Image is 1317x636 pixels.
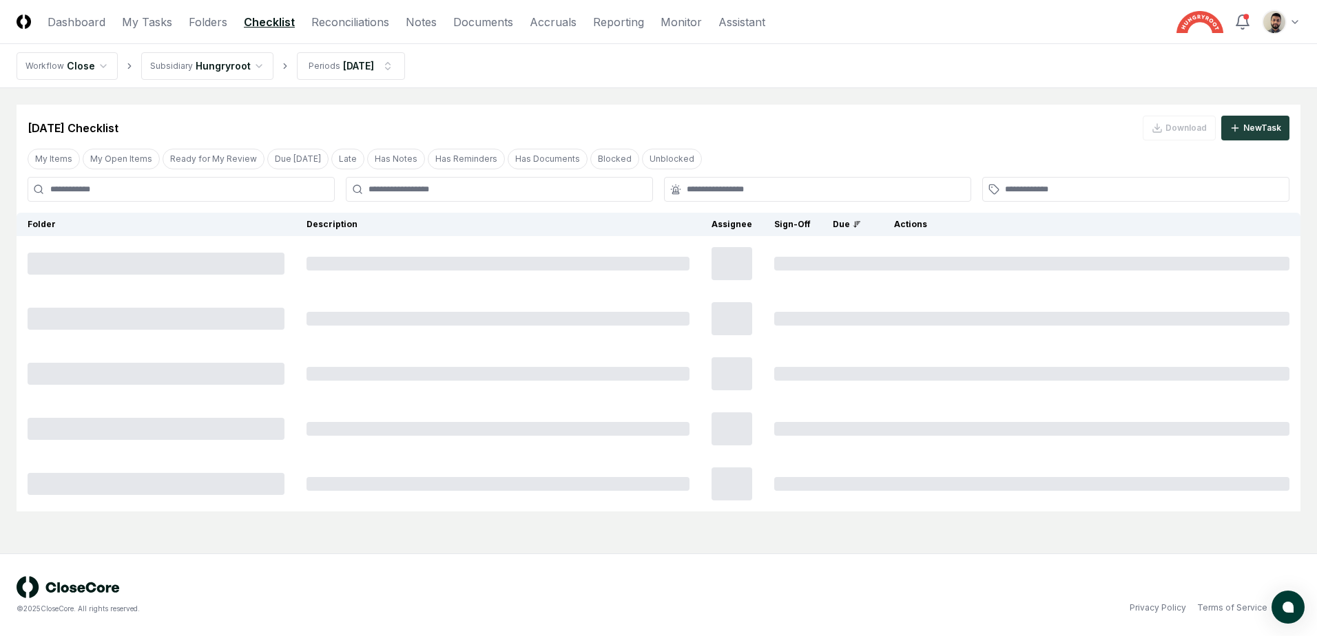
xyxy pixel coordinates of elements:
a: Checklist [244,14,295,30]
button: Has Documents [508,149,588,169]
div: [DATE] Checklist [28,120,118,136]
div: Subsidiary [150,60,193,72]
th: Assignee [701,213,763,236]
button: Late [331,149,364,169]
button: My Items [28,149,80,169]
th: Description [295,213,701,236]
img: logo [17,576,120,598]
button: My Open Items [83,149,160,169]
img: Logo [17,14,31,29]
div: © 2025 CloseCore. All rights reserved. [17,604,658,614]
button: atlas-launcher [1272,591,1305,624]
a: Monitor [661,14,702,30]
div: Actions [883,218,1289,231]
button: Ready for My Review [163,149,265,169]
a: Reporting [593,14,644,30]
div: Due [833,218,861,231]
img: Hungryroot logo [1176,11,1223,33]
a: Terms of Service [1197,602,1267,614]
button: Unblocked [642,149,702,169]
a: Reconciliations [311,14,389,30]
nav: breadcrumb [17,52,405,80]
button: Blocked [590,149,639,169]
img: d09822cc-9b6d-4858-8d66-9570c114c672_214030b4-299a-48fd-ad93-fc7c7aef54c6.png [1263,11,1285,33]
button: Has Notes [367,149,425,169]
div: [DATE] [343,59,374,73]
div: New Task [1243,122,1281,134]
button: Periods[DATE] [297,52,405,80]
a: Dashboard [48,14,105,30]
button: Due Today [267,149,329,169]
button: Has Reminders [428,149,505,169]
a: My Tasks [122,14,172,30]
th: Folder [17,213,295,236]
button: NewTask [1221,116,1289,140]
a: Folders [189,14,227,30]
th: Sign-Off [763,213,822,236]
div: Periods [309,60,340,72]
div: Workflow [25,60,64,72]
a: Notes [406,14,437,30]
a: Accruals [530,14,577,30]
a: Privacy Policy [1130,602,1186,614]
a: Documents [453,14,513,30]
a: Assistant [718,14,765,30]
